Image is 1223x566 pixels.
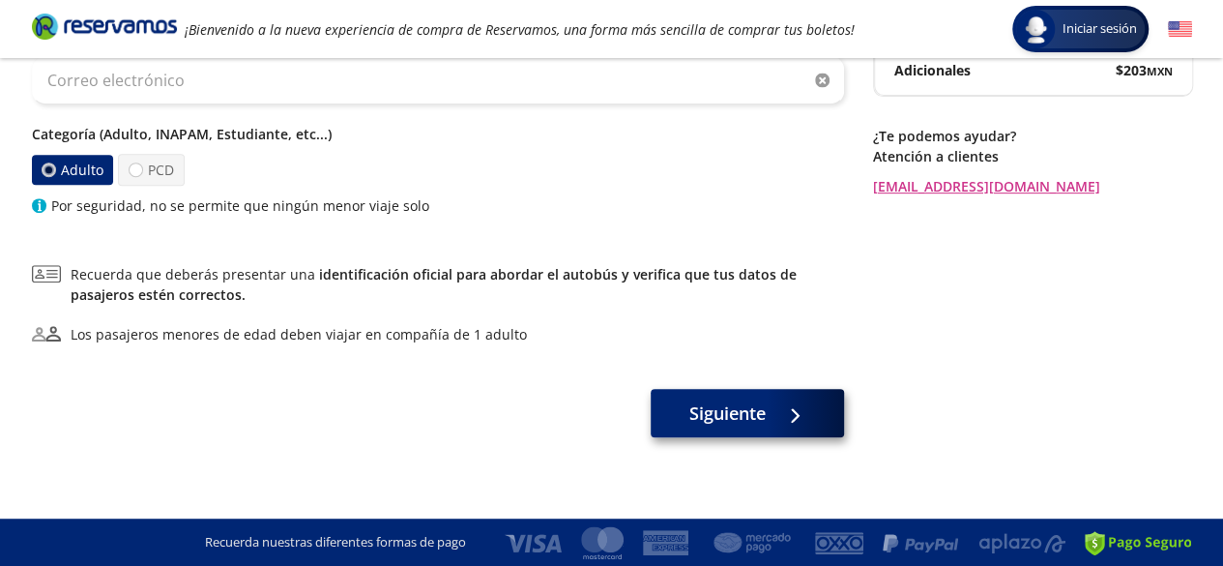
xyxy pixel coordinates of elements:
i: Brand Logo [32,12,177,41]
label: Adulto [31,155,112,185]
em: ¡Bienvenido a la nueva experiencia de compra de Reservamos, una forma más sencilla de comprar tus... [185,20,855,39]
p: Atención a clientes [873,146,1192,166]
span: Iniciar sesión [1055,19,1145,39]
a: [EMAIL_ADDRESS][DOMAIN_NAME] [873,176,1192,196]
button: English [1168,17,1192,42]
span: Siguiente [689,401,766,427]
small: MXN [1147,64,1173,78]
button: Siguiente [651,389,844,437]
div: Los pasajeros menores de edad deben viajar en compañía de 1 adulto [71,324,527,344]
p: Por seguridad, no se permite que ningún menor viaje solo [51,195,429,216]
p: Recuerda nuestras diferentes formas de pago [205,533,466,552]
label: PCD [118,154,185,186]
span: Recuerda que deberás presentar una [71,264,844,305]
p: Adicionales [894,60,971,80]
a: Brand Logo [32,12,177,46]
iframe: Messagebird Livechat Widget [1111,454,1204,547]
span: $ 203 [1116,60,1173,80]
p: ¿Te podemos ayudar? [873,126,1192,146]
p: Categoría (Adulto, INAPAM, Estudiante, etc...) [32,124,844,144]
input: Correo electrónico [32,56,844,104]
a: identificación oficial para abordar el autobús y verifica que tus datos de pasajeros estén correc... [71,265,797,304]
